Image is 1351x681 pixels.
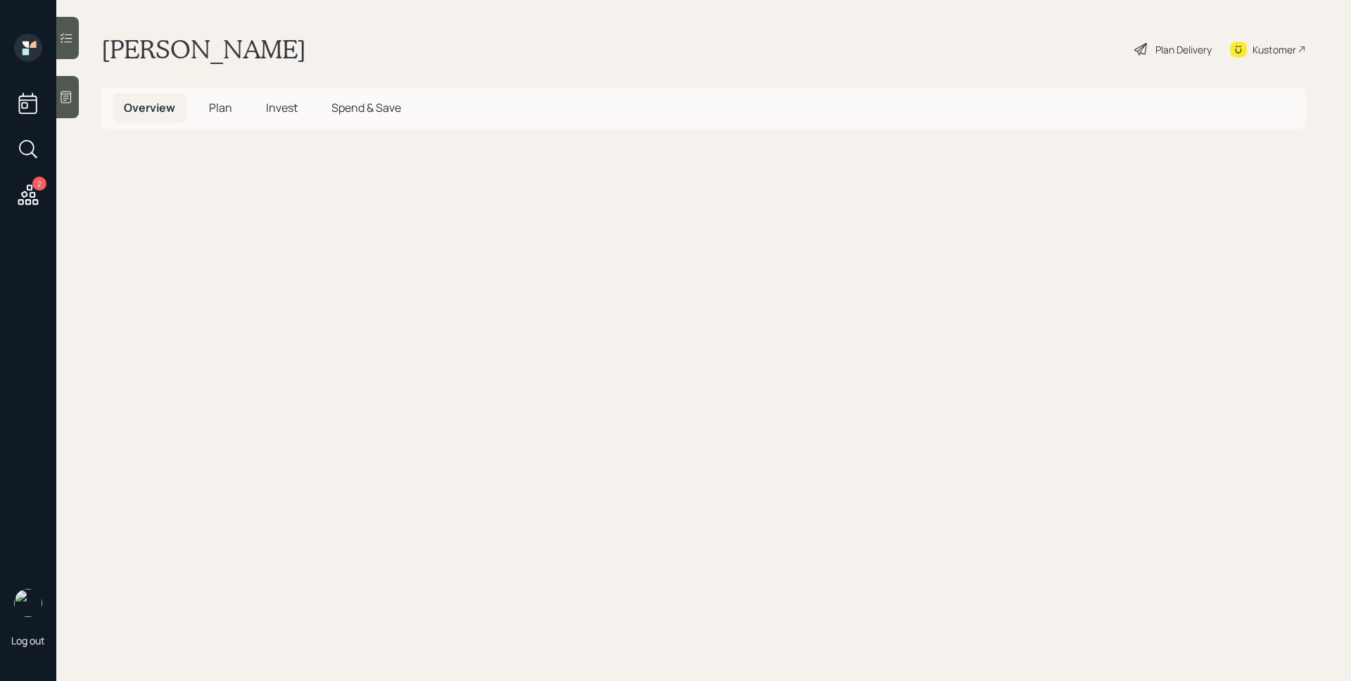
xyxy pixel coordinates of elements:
div: Plan Delivery [1155,42,1212,57]
span: Plan [209,100,232,115]
div: Kustomer [1252,42,1296,57]
h1: [PERSON_NAME] [101,34,306,65]
span: Overview [124,100,175,115]
div: Log out [11,634,45,647]
span: Invest [266,100,298,115]
div: 2 [32,177,46,191]
span: Spend & Save [331,100,401,115]
img: james-distasi-headshot.png [14,589,42,617]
